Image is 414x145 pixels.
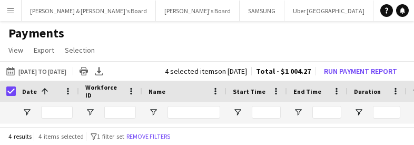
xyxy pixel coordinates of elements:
[85,83,123,99] span: Workforce ID
[256,66,311,76] span: Total - $1 004.27
[156,1,240,21] button: [PERSON_NAME]'s Board
[354,108,363,117] button: Open Filter Menu
[34,45,54,55] span: Export
[85,108,95,117] button: Open Filter Menu
[77,65,90,78] app-action-btn: Print
[65,45,95,55] span: Selection
[240,1,284,21] button: SAMSUNG
[4,65,68,78] button: [DATE] to [DATE]
[41,106,73,119] input: Date Filter Input
[149,108,158,117] button: Open Filter Menu
[4,43,27,57] a: View
[293,108,303,117] button: Open Filter Menu
[22,108,32,117] button: Open Filter Menu
[22,88,37,95] span: Date
[104,106,136,119] input: Workforce ID Filter Input
[284,1,373,21] button: Uber [GEOGRAPHIC_DATA]
[165,68,247,75] div: 4 selected items on [DATE]
[293,88,321,95] span: End Time
[149,88,165,95] span: Name
[38,132,84,140] span: 4 items selected
[233,108,242,117] button: Open Filter Menu
[22,1,156,21] button: [PERSON_NAME] & [PERSON_NAME]'s Board
[320,64,401,78] button: Run Payment Report
[61,43,99,57] a: Selection
[252,106,281,119] input: Start Time Filter Input
[124,131,172,142] button: Remove filters
[8,45,23,55] span: View
[312,106,341,119] input: End Time Filter Input
[97,132,124,140] span: 1 filter set
[354,88,381,95] span: Duration
[233,88,265,95] span: Start Time
[167,106,220,119] input: Name Filter Input
[93,65,105,78] app-action-btn: Export XLSX
[29,43,58,57] a: Export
